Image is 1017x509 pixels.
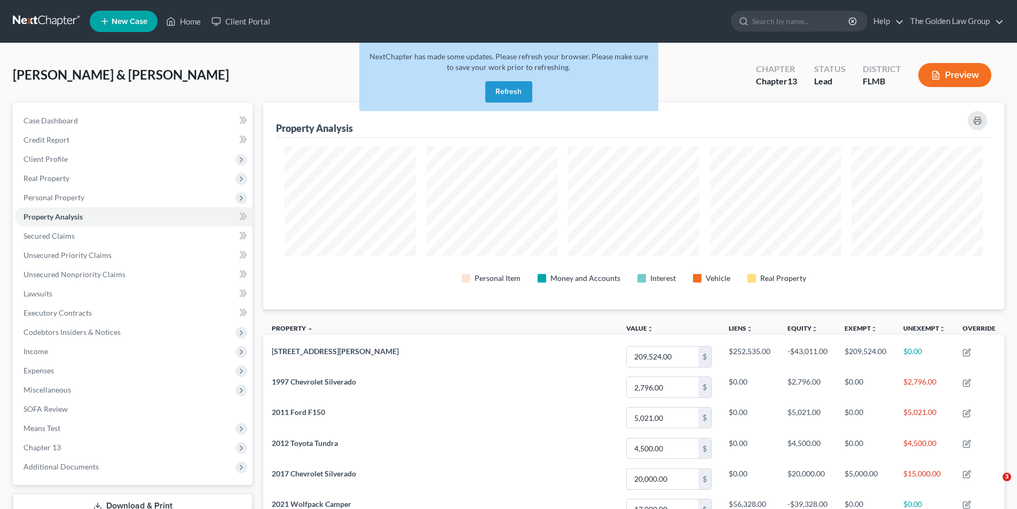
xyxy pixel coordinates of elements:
i: unfold_more [939,326,945,332]
span: Client Profile [23,154,68,163]
iframe: Intercom live chat [981,473,1006,498]
a: Unsecured Nonpriority Claims [15,265,253,284]
td: $0.00 [720,433,779,464]
span: Case Dashboard [23,116,78,125]
a: Client Portal [206,12,275,31]
td: $0.00 [836,372,895,403]
a: Credit Report [15,130,253,150]
span: 13 [787,76,797,86]
td: $2,796.00 [779,372,836,403]
div: Interest [650,273,676,284]
i: unfold_more [871,326,877,332]
a: Secured Claims [15,226,253,246]
i: expand_less [307,326,313,332]
span: Means Test [23,424,60,433]
span: Codebtors Insiders & Notices [23,327,121,336]
span: Secured Claims [23,231,75,240]
a: Case Dashboard [15,111,253,130]
div: $ [698,408,711,428]
a: Help [868,12,904,31]
span: 2017 Chevrolet Silverado [272,469,356,478]
div: Money and Accounts [550,273,620,284]
td: $0.00 [836,403,895,433]
span: Miscellaneous [23,385,71,394]
span: [PERSON_NAME] & [PERSON_NAME] [13,67,229,82]
td: $209,524.00 [836,341,895,372]
input: 0.00 [627,377,698,397]
span: Executory Contracts [23,308,92,317]
div: $ [698,438,711,459]
td: $5,021.00 [779,403,836,433]
input: 0.00 [627,347,698,367]
td: $5,000.00 [836,464,895,494]
td: $4,500.00 [779,433,836,464]
a: Unexemptunfold_more [903,324,945,332]
div: District [863,63,901,75]
td: $0.00 [720,372,779,403]
span: Expenses [23,366,54,375]
a: Executory Contracts [15,303,253,323]
a: Unsecured Priority Claims [15,246,253,265]
button: Refresh [485,81,532,103]
span: Unsecured Nonpriority Claims [23,270,125,279]
input: 0.00 [627,469,698,489]
span: 2012 Toyota Tundra [272,438,338,448]
span: [STREET_ADDRESS][PERSON_NAME] [272,347,399,356]
a: Valueunfold_more [626,324,653,332]
td: $252,535.00 [720,341,779,372]
div: FLMB [863,75,901,88]
a: Property expand_less [272,324,313,332]
input: 0.00 [627,438,698,459]
a: Exemptunfold_more [845,324,877,332]
a: The Golden Law Group [905,12,1004,31]
td: $0.00 [720,464,779,494]
a: Property Analysis [15,207,253,226]
span: Lawsuits [23,289,52,298]
div: Personal Item [475,273,521,284]
span: Real Property [23,174,69,183]
div: Chapter [756,75,797,88]
span: 3 [1003,473,1011,481]
a: Equityunfold_more [787,324,818,332]
td: $4,500.00 [895,433,954,464]
div: Vehicle [706,273,730,284]
button: Preview [918,63,991,87]
td: $20,000.00 [779,464,836,494]
span: Credit Report [23,135,69,144]
i: unfold_more [746,326,753,332]
span: New Case [112,18,147,26]
div: Chapter [756,63,797,75]
div: Status [814,63,846,75]
a: SOFA Review [15,400,253,419]
a: Home [161,12,206,31]
th: Override [954,318,1004,342]
div: $ [698,377,711,397]
a: Liensunfold_more [729,324,753,332]
a: Lawsuits [15,284,253,303]
span: Personal Property [23,193,84,202]
span: Unsecured Priority Claims [23,250,112,260]
td: -$43,011.00 [779,341,836,372]
td: $15,000.00 [895,464,954,494]
span: 2011 Ford F150 [272,408,325,417]
td: $0.00 [836,433,895,464]
td: $0.00 [895,341,954,372]
span: Chapter 13 [23,443,61,452]
div: Lead [814,75,846,88]
i: unfold_more [811,326,818,332]
span: NextChapter has made some updates. Please refresh your browser. Please make sure to save your wor... [369,52,648,72]
div: $ [698,469,711,489]
td: $5,021.00 [895,403,954,433]
div: Property Analysis [276,122,353,135]
i: unfold_more [647,326,653,332]
span: Property Analysis [23,212,83,221]
input: 0.00 [627,408,698,428]
div: $ [698,347,711,367]
span: 1997 Chevrolet Silverado [272,377,356,386]
td: $0.00 [720,403,779,433]
span: Additional Documents [23,462,99,471]
div: Real Property [760,273,806,284]
span: 2021 Wolfpack Camper [272,499,351,508]
span: Income [23,347,48,356]
span: SOFA Review [23,404,68,413]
